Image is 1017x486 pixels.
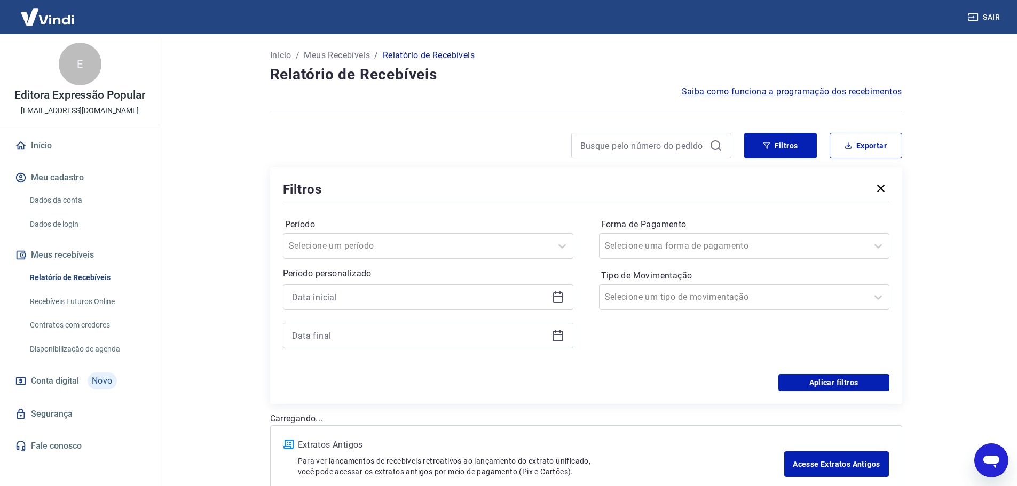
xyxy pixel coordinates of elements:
p: Relatório de Recebíveis [383,49,475,62]
a: Início [13,134,147,157]
a: Dados de login [26,213,147,235]
a: Recebíveis Futuros Online [26,291,147,313]
label: Período [285,218,571,231]
label: Forma de Pagamento [601,218,887,231]
button: Sair [966,7,1004,27]
span: Novo [88,372,117,389]
input: Data final [292,328,547,344]
a: Dados da conta [26,189,147,211]
img: ícone [283,440,294,449]
p: Extratos Antigos [298,439,785,451]
p: [EMAIL_ADDRESS][DOMAIN_NAME] [21,105,139,116]
a: Saiba como funciona a programação dos recebimentos [682,85,902,98]
button: Filtros [744,133,817,158]
label: Tipo de Movimentação [601,269,887,282]
button: Aplicar filtros [778,374,889,391]
a: Conta digitalNovo [13,368,147,394]
input: Busque pelo número do pedido [580,138,705,154]
a: Acesse Extratos Antigos [784,451,888,477]
h4: Relatório de Recebíveis [270,64,902,85]
p: Para ver lançamentos de recebíveis retroativos ao lançamento do extrato unificado, você pode aces... [298,456,785,477]
div: E [59,43,101,85]
p: / [374,49,378,62]
a: Relatório de Recebíveis [26,267,147,289]
p: Período personalizado [283,267,573,280]
input: Data inicial [292,289,547,305]
a: Início [270,49,291,62]
p: Carregando... [270,412,902,425]
button: Meu cadastro [13,166,147,189]
a: Meus Recebíveis [304,49,370,62]
button: Meus recebíveis [13,243,147,267]
p: Editora Expressão Popular [14,90,145,101]
a: Segurança [13,402,147,426]
h5: Filtros [283,181,322,198]
a: Disponibilização de agenda [26,338,147,360]
a: Contratos com credores [26,314,147,336]
span: Conta digital [31,373,79,388]
button: Exportar [830,133,902,158]
p: / [296,49,299,62]
a: Fale conosco [13,434,147,458]
img: Vindi [13,1,82,33]
iframe: Botão para abrir a janela de mensagens [974,443,1008,477]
